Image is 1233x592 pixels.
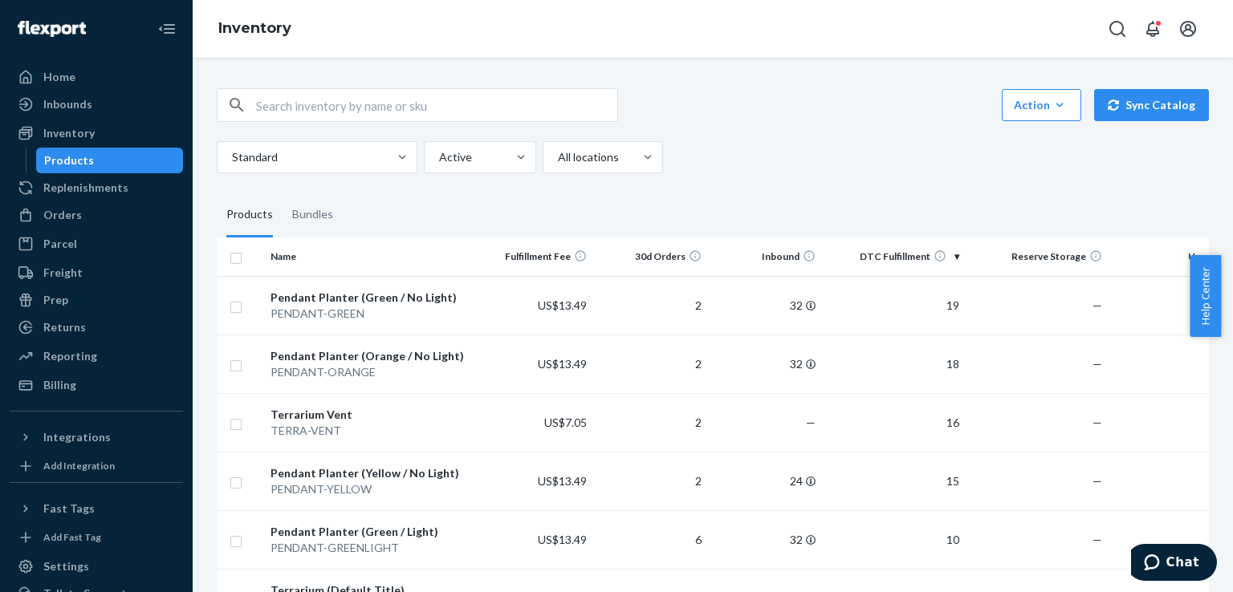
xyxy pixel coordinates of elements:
[822,510,965,569] td: 10
[271,306,472,322] div: PENDANT-GREEN
[1093,298,1102,312] span: —
[151,13,183,45] button: Close Navigation
[1172,13,1204,45] button: Open account menu
[271,524,472,540] div: Pendant Planter (Green / Light)
[538,533,587,546] span: US$13.49
[593,237,708,276] th: 30d Orders
[43,459,115,472] div: Add Integration
[593,276,708,335] td: 2
[43,125,95,141] div: Inventory
[479,237,594,276] th: Fulfillment Fee
[264,237,478,276] th: Name
[43,207,82,223] div: Orders
[593,393,708,452] td: 2
[10,553,183,579] a: Settings
[43,319,86,335] div: Returns
[806,416,816,429] span: —
[593,510,708,569] td: 6
[44,152,94,168] div: Products
[218,19,291,37] a: Inventory
[822,393,965,452] td: 16
[43,501,95,517] div: Fast Tags
[708,237,823,276] th: Inbound
[822,276,965,335] td: 19
[1002,89,1081,121] button: Action
[10,424,183,450] button: Integrations
[43,292,68,308] div: Prep
[10,175,183,201] a: Replenishments
[271,540,472,556] div: PENDANT-GREENLIGHT
[43,69,75,85] div: Home
[43,429,111,445] div: Integrations
[10,231,183,257] a: Parcel
[10,456,183,476] a: Add Integration
[538,298,587,312] span: US$13.49
[43,96,92,112] div: Inbounds
[271,348,472,364] div: Pendant Planter (Orange / No Light)
[822,237,965,276] th: DTC Fulfillment
[1093,533,1102,546] span: —
[593,452,708,510] td: 2
[230,149,232,165] input: Standard
[271,481,472,497] div: PENDANT-YELLOW
[538,474,587,488] span: US$13.49
[1190,255,1221,337] button: Help Center
[708,452,823,510] td: 24
[10,202,183,228] a: Orders
[10,314,183,340] a: Returns
[544,416,587,429] span: US$7.05
[10,528,183,547] a: Add Fast Tag
[1093,416,1102,429] span: —
[1014,97,1069,113] div: Action
[271,423,472,439] div: TERRA-VENT
[10,64,183,90] a: Home
[10,372,183,398] a: Billing
[1137,13,1169,45] button: Open notifications
[10,260,183,286] a: Freight
[556,149,558,165] input: All locations
[708,510,823,569] td: 32
[538,357,587,371] span: US$13.49
[43,558,89,574] div: Settings
[43,377,76,393] div: Billing
[437,149,439,165] input: Active
[271,290,472,306] div: Pendant Planter (Green / No Light)
[10,343,183,369] a: Reporting
[10,287,183,313] a: Prep
[205,6,304,52] ol: breadcrumbs
[10,91,183,117] a: Inbounds
[43,236,77,252] div: Parcel
[1093,357,1102,371] span: —
[18,21,86,37] img: Flexport logo
[36,148,184,173] a: Products
[43,265,83,281] div: Freight
[271,364,472,380] div: PENDANT-ORANGE
[708,276,823,335] td: 32
[292,193,333,237] div: Bundles
[1094,89,1209,121] button: Sync Catalog
[256,89,617,121] input: Search inventory by name or sku
[966,237,1109,276] th: Reserve Storage
[43,180,128,196] div: Replenishments
[10,120,183,146] a: Inventory
[1093,474,1102,488] span: —
[226,193,273,237] div: Products
[822,452,965,510] td: 15
[271,465,472,481] div: Pendant Planter (Yellow / No Light)
[593,335,708,393] td: 2
[1131,544,1217,584] iframe: Opens a widget where you can chat to one of our agents
[271,407,472,423] div: Terrarium Vent
[708,335,823,393] td: 32
[43,530,101,544] div: Add Fast Tag
[43,348,97,364] div: Reporting
[10,496,183,521] button: Fast Tags
[822,335,965,393] td: 18
[1101,13,1133,45] button: Open Search Box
